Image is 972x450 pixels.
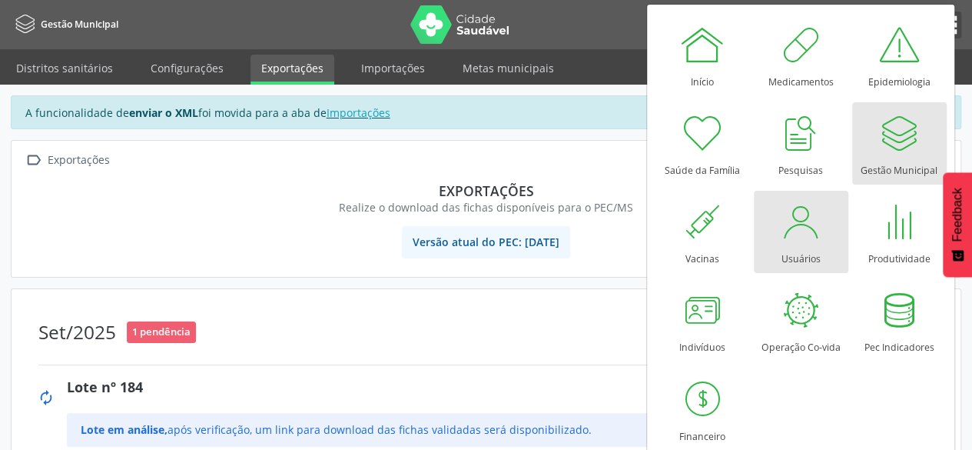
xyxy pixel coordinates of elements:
a: Medicamentos [754,14,848,96]
a: Metas municipais [452,55,565,82]
a: Configurações [140,55,234,82]
div: Set/2025 [38,321,116,343]
a: Início [655,14,750,96]
span: Versão atual do PEC: [DATE] [402,226,570,258]
strong: enviar o XML [129,105,198,120]
a: Epidemiologia [852,14,947,96]
a: Indivíduos [655,279,750,362]
a: Importações [350,55,436,82]
div: Realize o download das fichas disponíveis para o PEC/MS [33,199,939,215]
a: Produtividade [852,191,947,273]
span: após verificação, um link para download das fichas validadas será disponibilizado. [81,422,592,437]
a: Pesquisas [754,102,848,185]
a:  Exportações [22,149,112,172]
a: Gestão Municipal [11,12,118,37]
a: Importações [327,105,390,120]
button: Feedback - Mostrar pesquisa [943,172,972,277]
i:  [22,149,45,172]
a: Exportações [250,55,334,85]
i: autorenew [38,389,55,406]
span: Feedback [950,188,964,242]
div: Lote nº 184 [67,377,947,398]
div: Exportações [33,182,939,199]
a: Usuários [754,191,848,273]
a: Distritos sanitários [5,55,124,82]
span: 1 pendência [127,322,196,342]
a: Pec Indicadores [852,279,947,362]
a: Gestão Municipal [852,102,947,185]
a: Saúde da Família [655,102,750,185]
div: A funcionalidade de foi movida para a aba de [11,95,961,129]
a: Operação Co-vida [754,279,848,362]
a: Vacinas [655,191,750,273]
span: Gestão Municipal [41,18,118,31]
div: Exportações [45,149,112,172]
span: Lote em análise, [81,422,168,437]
